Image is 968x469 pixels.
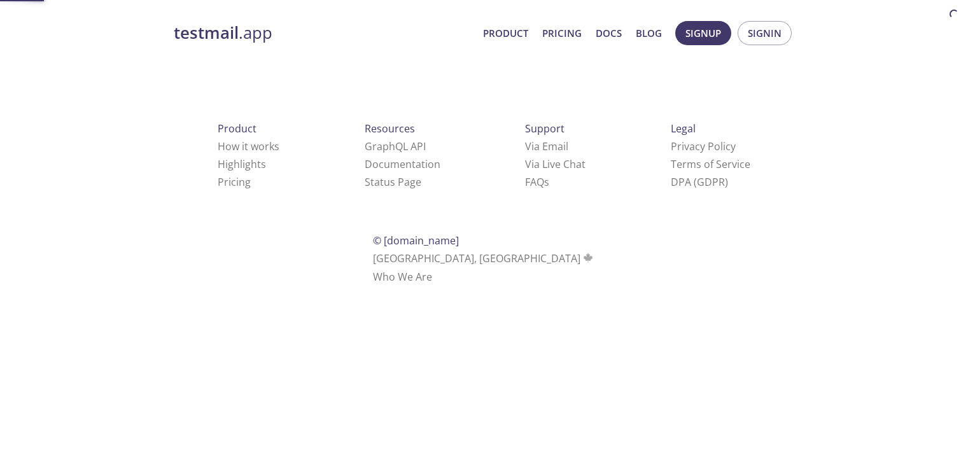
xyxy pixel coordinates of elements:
a: FAQ [525,175,549,189]
span: [GEOGRAPHIC_DATA], [GEOGRAPHIC_DATA] [373,251,595,265]
button: Signup [675,21,731,45]
a: How it works [218,139,279,153]
a: Pricing [218,175,251,189]
span: Signin [748,25,782,41]
span: s [544,175,549,189]
a: DPA (GDPR) [671,175,728,189]
a: Product [483,25,528,41]
span: Legal [671,122,696,136]
a: GraphQL API [365,139,426,153]
a: Via Live Chat [525,157,586,171]
span: Product [218,122,256,136]
a: Highlights [218,157,266,171]
a: Documentation [365,157,440,171]
strong: testmail [174,22,239,44]
a: Privacy Policy [671,139,736,153]
a: Docs [596,25,622,41]
span: Support [525,122,565,136]
a: Terms of Service [671,157,750,171]
a: Who We Are [373,270,432,284]
span: Resources [365,122,415,136]
a: Pricing [542,25,582,41]
a: testmail.app [174,22,473,44]
a: Blog [636,25,662,41]
span: Signup [685,25,721,41]
button: Signin [738,21,792,45]
a: Via Email [525,139,568,153]
span: © [DOMAIN_NAME] [373,234,459,248]
a: Status Page [365,175,421,189]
